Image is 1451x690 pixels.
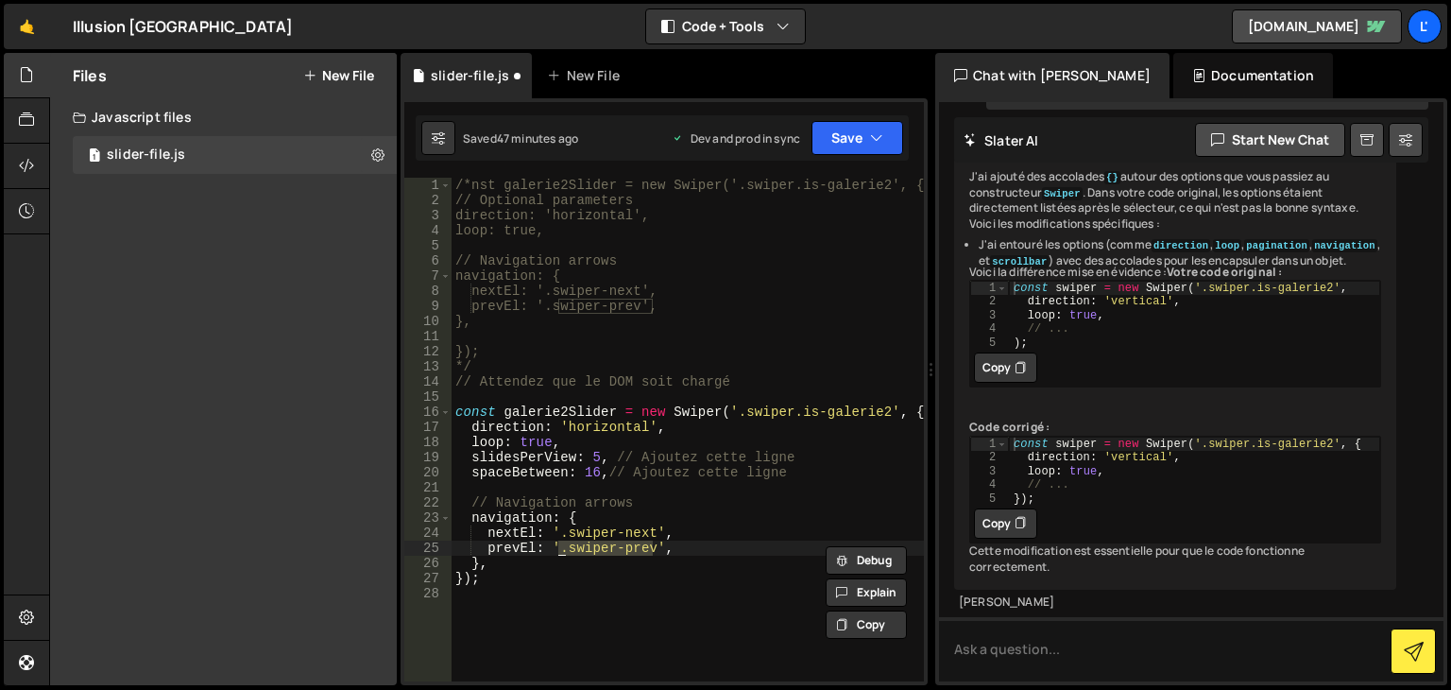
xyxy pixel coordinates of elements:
strong: Code corrigé : [969,419,1050,435]
div: 16 [404,405,452,420]
div: 12 [404,344,452,359]
div: Javascript files [50,98,397,136]
div: 47 minutes ago [497,130,578,147]
div: 20 [404,465,452,480]
div: 6 [404,253,452,268]
button: Debug [826,546,907,575]
div: 3 [971,309,1008,322]
div: 18 [404,435,452,450]
div: 19 [404,450,452,465]
span: 1 [89,149,100,164]
div: 21 [404,480,452,495]
code: {} [1104,171,1120,184]
div: 26 [404,556,452,571]
div: 24 [404,526,452,541]
button: Code + Tools [646,9,805,43]
div: 2 [404,193,452,208]
h2: Slater AI [964,131,1039,149]
div: Saved [463,130,578,147]
button: Save [811,121,903,155]
code: navigation [1312,239,1377,252]
a: [DOMAIN_NAME] [1232,9,1402,43]
div: 22 [404,495,452,510]
div: 4 [971,323,1008,336]
div: 4 [404,223,452,238]
div: 7 [404,268,452,284]
div: J'ai ajouté des accolades autour des options que vous passiez au constructeur . Dans votre code o... [954,154,1396,591]
code: Swiper [1042,187,1083,200]
div: 16569/45286.js [73,136,403,174]
button: Copy [826,611,907,639]
button: New File [303,68,374,83]
div: 27 [404,571,452,586]
div: You [991,114,1424,134]
div: 10 [404,314,452,329]
div: 8 [404,284,452,299]
div: 23 [404,510,452,526]
div: Chat with [PERSON_NAME] [935,53,1169,98]
code: pagination [1244,239,1309,252]
div: 2 [971,296,1008,309]
div: slider-file.js [107,147,185,164]
div: 5 [971,336,1008,350]
li: J'ai entouré les options (comme , , , , et ) avec des accolades pour les encapsuler dans un objet. [979,237,1381,269]
div: 2 [971,451,1008,464]
div: 5 [404,238,452,253]
a: 🤙 [4,4,50,49]
div: 1 [971,282,1008,295]
button: Copy [974,509,1037,539]
div: slider-file.js [431,66,509,85]
h2: Files [73,65,107,86]
div: 28 [404,586,452,601]
button: Start new chat [1195,123,1345,157]
div: Illusion [GEOGRAPHIC_DATA] [73,15,293,38]
div: New File [547,66,626,85]
div: 3 [971,465,1008,478]
div: Dev and prod in sync [672,130,800,147]
div: 17 [404,420,452,435]
div: [PERSON_NAME] [959,595,1391,611]
button: Explain [826,578,907,607]
div: 1 [404,178,452,193]
code: direction [1152,239,1210,252]
div: 11 [404,329,452,344]
div: 25 [404,541,452,556]
div: 5 [971,492,1008,505]
div: 9 [404,299,452,314]
div: Documentation [1173,53,1333,98]
div: 14 [404,374,452,389]
div: 15 [404,389,452,405]
div: 1 [971,438,1008,451]
div: 3 [404,208,452,223]
div: 13 [404,359,452,374]
code: loop [1213,239,1241,252]
a: L' [1408,9,1442,43]
button: Copy [974,353,1037,383]
div: 4 [971,478,1008,492]
strong: Votre code original : [1167,264,1282,280]
code: scrollbar [990,255,1049,268]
